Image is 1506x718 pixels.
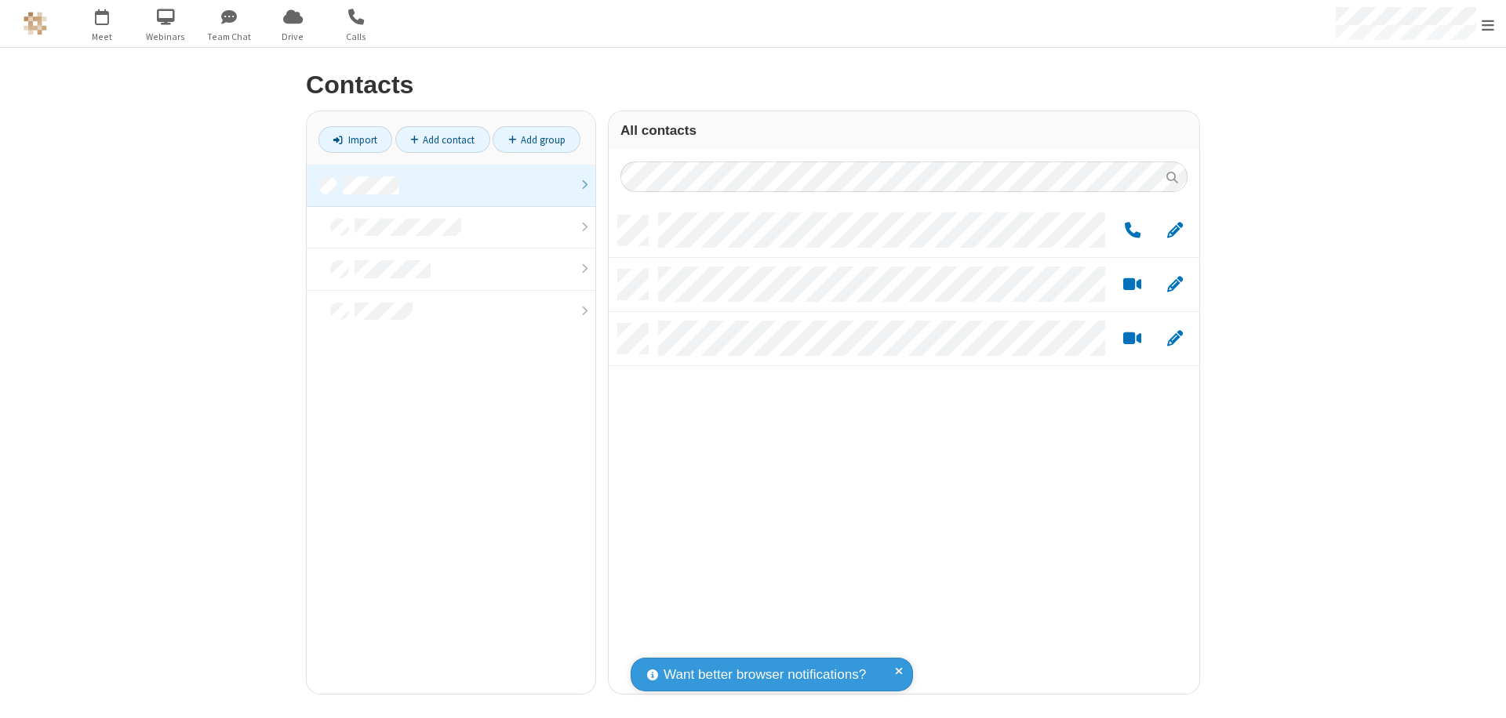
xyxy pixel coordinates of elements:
[395,126,490,153] a: Add contact
[200,30,259,44] span: Team Chat
[1159,329,1190,349] button: Edit
[620,123,1188,138] h3: All contacts
[24,12,47,35] img: QA Selenium DO NOT DELETE OR CHANGE
[318,126,392,153] a: Import
[1159,221,1190,241] button: Edit
[609,204,1199,694] div: grid
[306,71,1200,99] h2: Contacts
[1159,275,1190,295] button: Edit
[73,30,132,44] span: Meet
[327,30,386,44] span: Calls
[264,30,322,44] span: Drive
[493,126,580,153] a: Add group
[1117,221,1148,241] button: Call by phone
[1117,329,1148,349] button: Start a video meeting
[136,30,195,44] span: Webinars
[1117,275,1148,295] button: Start a video meeting
[664,665,866,685] span: Want better browser notifications?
